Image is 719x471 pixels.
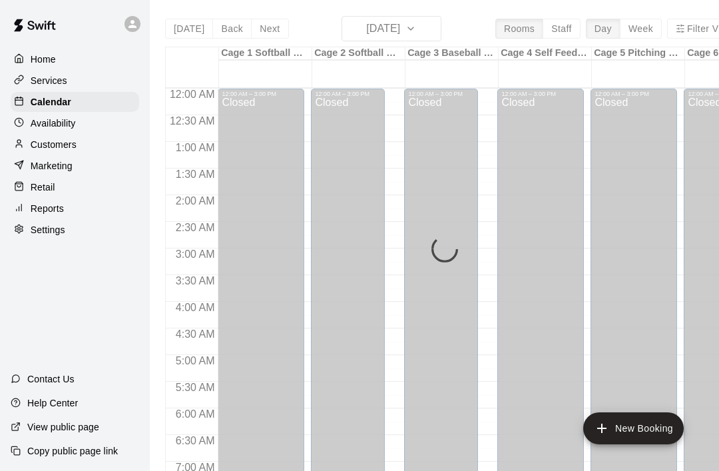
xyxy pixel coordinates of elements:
[312,47,405,60] div: Cage 2 Softball Machine/Live
[172,275,218,286] span: 3:30 AM
[172,142,218,153] span: 1:00 AM
[31,202,64,215] p: Reports
[27,372,75,386] p: Contact Us
[172,382,218,393] span: 5:30 AM
[166,115,218,127] span: 12:30 AM
[11,199,139,219] a: Reports
[501,91,580,97] div: 12:00 AM – 3:00 PM
[11,156,139,176] a: Marketing
[592,47,685,60] div: Cage 5 Pitching Lane/Live
[11,220,139,240] a: Settings
[172,169,218,180] span: 1:30 AM
[172,302,218,313] span: 4:00 AM
[31,74,67,87] p: Services
[11,177,139,197] a: Retail
[166,89,218,100] span: 12:00 AM
[31,138,77,151] p: Customers
[583,412,684,444] button: add
[172,355,218,366] span: 5:00 AM
[172,328,218,340] span: 4:30 AM
[172,435,218,446] span: 6:30 AM
[315,91,381,97] div: 12:00 AM – 3:00 PM
[405,47,499,60] div: Cage 3 Baseball Machine/Softball Machine
[222,91,300,97] div: 12:00 AM – 3:00 PM
[11,92,139,112] a: Calendar
[499,47,592,60] div: Cage 4 Self Feeder Baseball Machine/Live
[27,420,99,434] p: View public page
[31,181,55,194] p: Retail
[11,71,139,91] a: Services
[31,159,73,173] p: Marketing
[31,117,76,130] p: Availability
[31,53,56,66] p: Home
[408,91,474,97] div: 12:00 AM – 3:00 PM
[11,113,139,133] a: Availability
[172,195,218,207] span: 2:00 AM
[31,95,71,109] p: Calendar
[11,49,139,69] a: Home
[11,135,139,155] a: Customers
[27,444,118,458] p: Copy public page link
[27,396,78,410] p: Help Center
[219,47,312,60] div: Cage 1 Softball Machine/Live
[31,223,65,236] p: Settings
[172,248,218,260] span: 3:00 AM
[595,91,673,97] div: 12:00 AM – 3:00 PM
[172,222,218,233] span: 2:30 AM
[172,408,218,420] span: 6:00 AM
